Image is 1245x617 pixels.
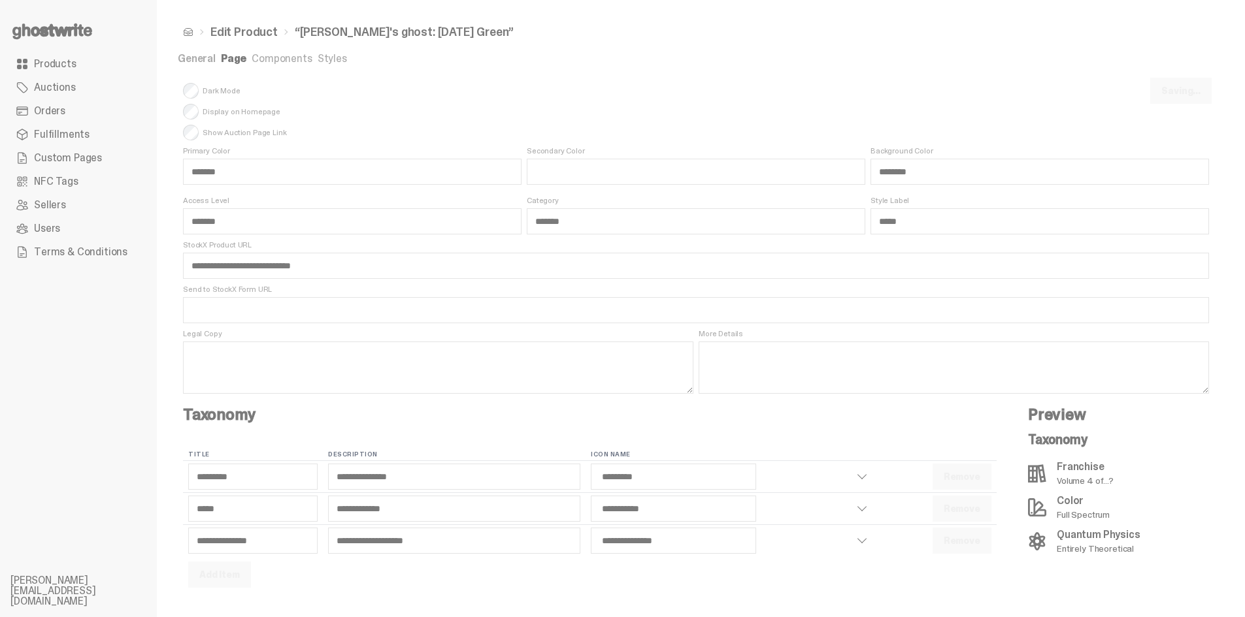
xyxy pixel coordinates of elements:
[10,146,146,170] a: Custom Pages
[183,83,199,99] input: Dark Mode
[527,195,865,206] span: Category
[1057,462,1114,472] p: Franchise
[183,208,522,234] input: Access Level
[699,341,1209,394] textarea: More Details
[871,208,1209,234] input: Style Label
[10,575,167,607] li: [PERSON_NAME][EMAIL_ADDRESS][DOMAIN_NAME]
[278,26,514,38] li: “[PERSON_NAME]'s ghost: [DATE] Green”
[527,146,865,156] span: Secondary Color
[183,125,199,140] input: Show Auction Page Link
[221,52,246,65] a: Page
[10,170,146,193] a: NFC Tags
[183,125,297,140] span: Show Auction Page Link
[871,195,1209,206] span: Style Label
[183,240,1209,250] span: StockX Product URL
[34,59,76,69] span: Products
[10,193,146,217] a: Sellers
[699,328,1209,339] span: More Details
[10,76,146,99] a: Auctions
[1057,476,1114,485] p: Volume 4 of...?
[183,253,1209,279] input: StockX Product URL
[10,52,146,76] a: Products
[183,407,997,422] h4: Taxonomy
[586,449,880,461] th: Icon Name
[527,159,865,185] input: Secondary Color
[318,52,347,65] a: Styles
[210,26,278,38] a: Edit Product
[34,176,78,187] span: NFC Tags
[1057,544,1140,553] p: Entirely Theoretical
[1028,407,1188,422] h4: Preview
[871,159,1209,185] input: Background Color
[1057,496,1110,506] p: Color
[34,129,90,140] span: Fulfillments
[34,223,60,234] span: Users
[183,328,693,339] span: Legal Copy
[183,83,297,99] span: Dark Mode
[10,240,146,264] a: Terms & Conditions
[34,153,102,163] span: Custom Pages
[10,217,146,240] a: Users
[183,297,1209,323] input: Send to StockX Form URL
[10,123,146,146] a: Fulfillments
[183,159,522,185] input: Primary Color
[34,247,127,257] span: Terms & Conditions
[183,195,522,206] span: Access Level
[183,146,522,156] span: Primary Color
[183,341,693,394] textarea: Legal Copy
[183,284,1209,294] span: Send to StockX Form URL
[871,146,1209,156] span: Background Color
[183,104,199,119] input: Display on Homepage
[178,52,216,65] a: General
[1028,433,1188,446] p: Taxonomy
[34,106,65,116] span: Orders
[323,449,586,461] th: Description
[183,104,297,119] span: Display on Homepage
[34,82,76,93] span: Auctions
[34,200,66,210] span: Sellers
[183,449,323,461] th: Title
[1057,510,1110,519] p: Full Spectrum
[527,208,865,234] input: Category
[1057,530,1140,540] p: Quantum Physics
[10,99,146,123] a: Orders
[252,52,312,65] a: Components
